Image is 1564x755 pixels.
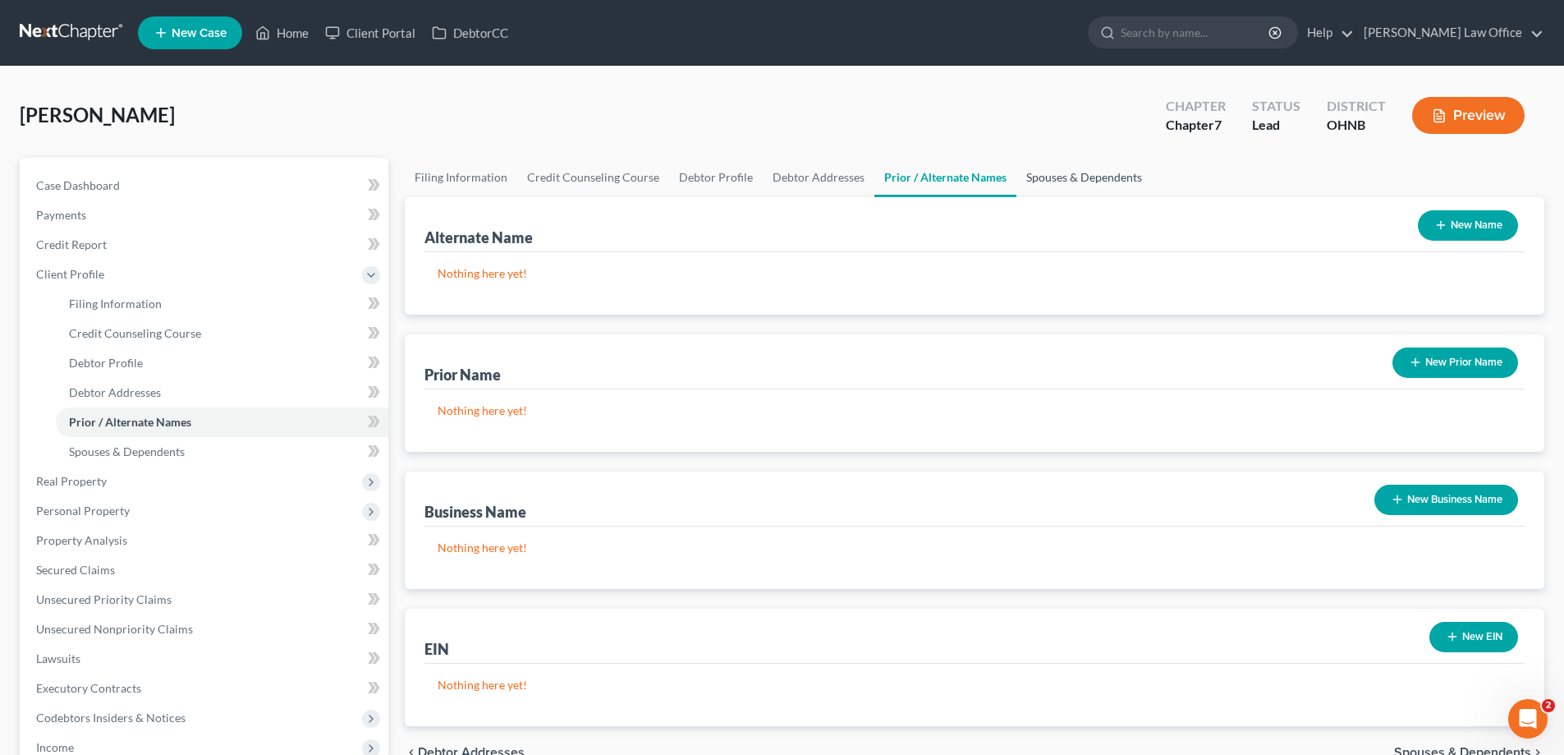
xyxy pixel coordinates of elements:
a: Secured Claims [23,555,388,585]
a: Prior / Alternate Names [56,407,388,437]
button: New Prior Name [1392,348,1518,378]
a: Credit Counseling Course [56,319,388,348]
span: Debtor Addresses [69,385,161,399]
span: Personal Property [36,504,130,518]
span: Prior / Alternate Names [69,415,191,429]
div: Prior Name [424,365,501,384]
a: Debtor Profile [669,158,763,197]
a: Unsecured Priority Claims [23,585,388,615]
a: Filing Information [405,158,517,197]
span: Payments [36,208,86,222]
span: Secured Claims [36,563,115,577]
p: Nothing here yet! [438,540,1511,556]
a: [PERSON_NAME] Law Office [1355,18,1543,48]
span: Credit Counseling Course [69,326,201,340]
a: Debtor Addresses [56,378,388,407]
span: Filing Information [69,297,162,311]
span: Lawsuits [36,651,80,665]
div: Business Name [424,502,526,522]
a: Unsecured Nonpriority Claims [23,615,388,644]
span: [PERSON_NAME] [20,103,175,127]
a: Property Analysis [23,526,388,555]
a: Payments [23,200,388,230]
div: Alternate Name [424,228,533,247]
a: Executory Contracts [23,674,388,703]
a: Debtor Addresses [763,158,874,197]
div: Status [1252,97,1300,116]
span: Executory Contracts [36,681,141,695]
a: Spouses & Dependents [1016,158,1152,197]
button: New EIN [1429,622,1518,652]
p: Nothing here yet! [438,265,1511,282]
span: Codebtors Insiders & Notices [36,711,186,725]
p: Nothing here yet! [438,403,1511,419]
a: Spouses & Dependents [56,437,388,467]
span: Spouses & Dependents [69,444,185,458]
span: Real Property [36,474,107,488]
a: Case Dashboard [23,171,388,200]
a: DebtorCC [424,18,516,48]
a: Lawsuits [23,644,388,674]
button: Preview [1412,97,1525,134]
span: Income [36,740,74,754]
span: Debtor Profile [69,356,143,370]
a: Help [1299,18,1354,48]
span: Property Analysis [36,533,127,547]
a: Debtor Profile [56,348,388,378]
div: District [1327,97,1386,116]
span: 7 [1214,117,1222,132]
span: Client Profile [36,267,104,281]
button: New Name [1418,210,1518,241]
a: Home [247,18,317,48]
div: Chapter [1166,97,1226,116]
a: Prior / Alternate Names [874,158,1016,197]
span: 2 [1542,699,1555,712]
span: Unsecured Priority Claims [36,592,172,606]
a: Client Portal [317,18,424,48]
div: EIN [424,639,449,659]
button: New Business Name [1374,485,1518,515]
span: Credit Report [36,237,107,251]
span: Case Dashboard [36,178,120,192]
span: New Case [172,27,227,39]
div: OHNB [1327,116,1386,135]
span: Unsecured Nonpriority Claims [36,622,193,636]
a: Filing Information [56,289,388,319]
div: Lead [1252,116,1300,135]
p: Nothing here yet! [438,677,1511,693]
a: Credit Counseling Course [517,158,669,197]
div: Chapter [1166,116,1226,135]
input: Search by name... [1121,17,1271,48]
iframe: Intercom live chat [1508,699,1548,739]
a: Credit Report [23,230,388,260]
